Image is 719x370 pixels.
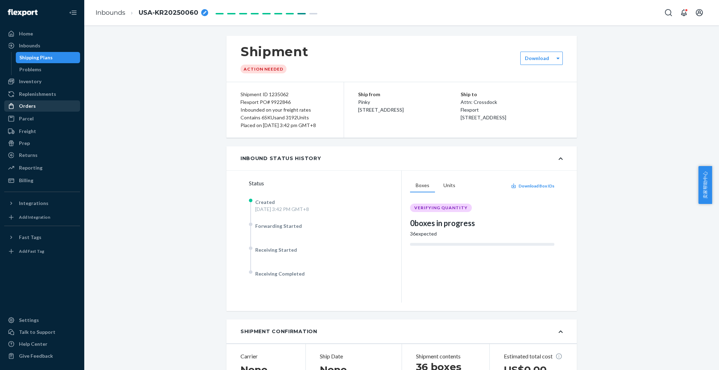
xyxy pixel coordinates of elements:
p: Estimated total cost [504,352,563,361]
div: Shipment ID 1235062 [240,91,330,98]
span: Forwarding Started [255,223,302,229]
a: Orders [4,100,80,112]
a: Problems [16,64,80,75]
a: Home [4,28,80,39]
button: Integrations [4,198,80,209]
div: Help Center [19,341,47,348]
div: Placed on [DATE] 3:42 pm GMT+8 [240,121,330,129]
p: Ship from [358,91,461,98]
a: Add Integration [4,212,80,223]
span: USA-KR20250060 [139,8,198,18]
p: Attn: Crossdock [461,98,563,106]
button: Open notifications [677,6,691,20]
button: Fast Tags [4,232,80,243]
img: Flexport logo [8,9,38,16]
div: Add Integration [19,214,50,220]
div: [DATE] 3:42 PM GMT+8 [255,206,309,213]
p: Flexport [461,106,563,114]
a: Parcel [4,113,80,124]
a: Inbounds [4,40,80,51]
a: Freight [4,126,80,137]
div: Billing [19,177,33,184]
div: Inbounds [19,42,40,49]
a: Settings [4,315,80,326]
div: Flexport PO# 9922846 [240,98,330,106]
span: VERIFYING QUANTITY [414,205,468,211]
div: Freight [19,128,36,135]
button: Open Search Box [661,6,675,20]
div: Problems [19,66,41,73]
div: Settings [19,317,39,324]
div: Orders [19,103,36,110]
h1: Shipment [240,44,308,59]
span: Receiving Started [255,247,297,253]
div: Action Needed [240,65,286,73]
div: Inventory [19,78,41,85]
div: Inbounded on your freight rates [240,106,330,114]
div: Shipping Plans [19,54,53,61]
span: Pinky [STREET_ADDRESS] [358,99,404,113]
div: Home [19,30,33,37]
a: Shipping Plans [16,52,80,63]
a: Billing [4,175,80,186]
span: [STREET_ADDRESS] [461,114,506,120]
div: Shipment Confirmation [240,328,317,335]
div: 0 boxes in progress [410,218,554,229]
a: Inventory [4,76,80,87]
button: 卖家帮助中心 [698,166,712,204]
div: Prep [19,140,30,147]
span: Receiving Completed [255,271,305,277]
button: Open account menu [692,6,706,20]
button: Close Navigation [66,6,80,20]
button: Boxes [410,179,435,192]
label: Download [525,55,549,62]
a: Add Fast Tag [4,246,80,257]
div: Contains 6 SKUs and 3192 Units [240,114,330,121]
p: Ship Date [320,352,388,361]
p: Ship to [461,91,563,98]
div: Fast Tags [19,234,41,241]
a: Inbounds [95,9,125,16]
button: Give Feedback [4,350,80,362]
a: Returns [4,150,80,161]
p: Carrier [240,352,291,361]
div: Integrations [19,200,48,207]
div: 36 expected [410,230,554,237]
a: Help Center [4,338,80,350]
a: Replenishments [4,88,80,100]
a: Reporting [4,162,80,173]
div: Talk to Support [19,329,55,336]
div: Give Feedback [19,352,53,359]
button: Download Box IDs [511,183,554,189]
ol: breadcrumbs [90,2,214,23]
div: Reporting [19,164,42,171]
a: Talk to Support [4,326,80,338]
div: Parcel [19,115,34,122]
a: Prep [4,138,80,149]
span: Created [255,199,275,205]
div: Status [249,179,401,187]
button: Units [438,179,461,192]
div: Replenishments [19,91,56,98]
div: Returns [19,152,38,159]
div: Add Fast Tag [19,248,44,254]
p: Shipment contents [416,352,475,361]
div: Inbound Status History [240,155,321,162]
